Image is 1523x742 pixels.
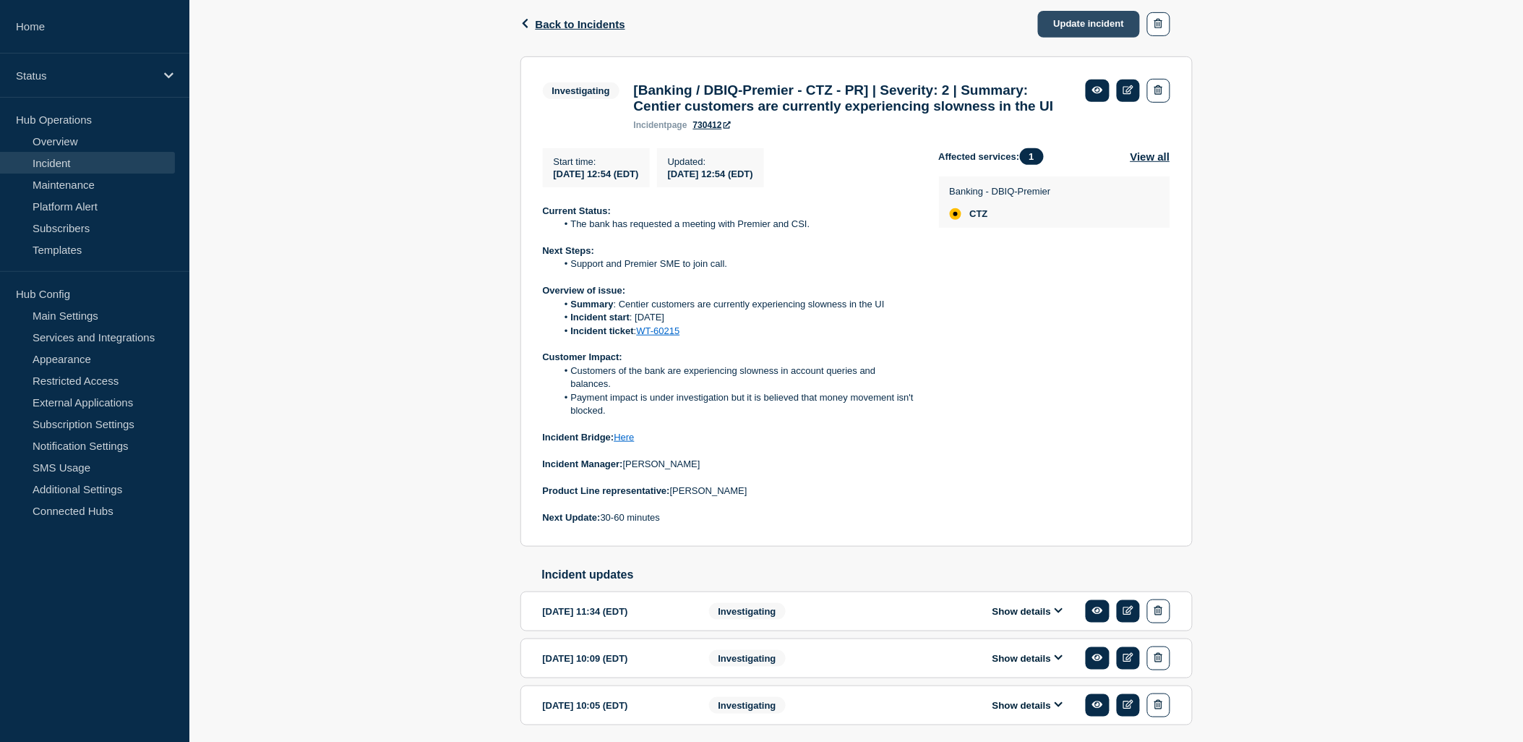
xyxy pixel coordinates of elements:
span: Investigating [709,650,786,667]
li: Support and Premier SME to join call. [557,257,916,270]
span: CTZ [970,208,988,220]
p: Start time : [554,156,639,167]
strong: Summary [571,299,614,310]
strong: Incident start [571,312,630,323]
p: 30-60 minutes [543,511,916,524]
span: incident [634,120,667,130]
strong: Incident ticket [571,325,634,336]
span: [DATE] 12:54 (EDT) [554,169,639,179]
button: Show details [988,699,1068,712]
a: WT-60215 [637,325,680,336]
strong: Customer Impact: [543,351,623,362]
p: [PERSON_NAME] [543,485,916,498]
p: page [634,120,687,130]
strong: Current Status: [543,205,612,216]
strong: Product Line representative: [543,485,670,496]
button: View all [1131,148,1170,165]
strong: Incident Manager: [543,459,623,469]
span: Investigating [543,82,619,99]
strong: Next Update: [543,512,601,523]
span: Investigating [709,697,786,714]
a: Here [614,432,634,443]
div: [DATE] 10:09 (EDT) [543,647,687,670]
li: Customers of the bank are experiencing slowness in account queries and balances. [557,364,916,391]
strong: Overview of issue: [543,285,626,296]
p: Status [16,69,155,82]
button: Show details [988,652,1068,665]
li: Payment impact is under investigation but it is believed that money movement isn't blocked. [557,391,916,418]
div: [DATE] 12:54 (EDT) [668,167,753,179]
button: Back to Incidents [520,18,625,30]
strong: Incident Bridge: [543,432,614,443]
a: 730412 [693,120,731,130]
p: Updated : [668,156,753,167]
li: : [DATE] [557,311,916,324]
li: : Centier customers are currently experiencing slowness in the UI [557,298,916,311]
p: [PERSON_NAME] [543,458,916,471]
p: Banking - DBIQ-Premier [950,186,1051,197]
span: Affected services: [939,148,1051,165]
h2: Incident updates [542,568,1193,581]
div: [DATE] 10:05 (EDT) [543,694,687,717]
span: Investigating [709,603,786,620]
div: affected [950,208,961,220]
h3: [Banking / DBIQ-Premier - CTZ - PR] | Severity: 2 | Summary: Centier customers are currently expe... [634,82,1071,114]
button: Show details [988,605,1068,618]
span: Back to Incidents [536,18,625,30]
strong: Next Steps: [543,245,595,256]
div: [DATE] 11:34 (EDT) [543,600,687,623]
li: : [557,325,916,338]
li: The bank has requested a meeting with Premier and CSI. [557,218,916,231]
a: Update incident [1038,11,1141,38]
span: 1 [1020,148,1044,165]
